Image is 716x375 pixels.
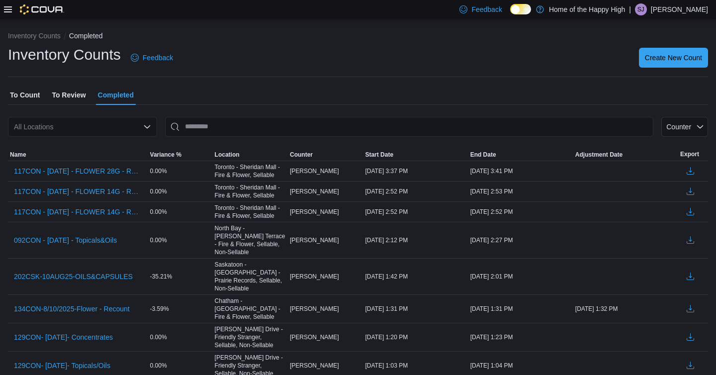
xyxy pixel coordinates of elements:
span: Feedback [471,4,502,14]
span: Counter [666,123,691,131]
button: Location [213,149,288,161]
span: [PERSON_NAME] [290,362,339,370]
button: 129CON- [DATE]- Concentrates [10,330,117,345]
div: [DATE] 1:04 PM [468,360,573,372]
span: [PERSON_NAME] [290,187,339,195]
div: -35.21% [148,271,213,282]
button: 117CON - [DATE] - FLOWER 14G - Recount [10,204,146,219]
div: North Bay - [PERSON_NAME] Terrace - Fire & Flower, Sellable, Non-Sellable [213,222,288,258]
button: Counter [661,117,708,137]
button: Completed [69,32,103,40]
button: 117CON - [DATE] - FLOWER 14G - Recount [10,184,146,199]
span: Feedback [143,53,173,63]
p: Home of the Happy High [549,3,625,15]
div: 0.00% [148,165,213,177]
span: [PERSON_NAME] [290,167,339,175]
span: 134CON-8/10/2025-Flower - Recount [14,304,130,314]
div: 0.00% [148,206,213,218]
div: [DATE] 1:03 PM [363,360,468,372]
div: [DATE] 2:12 PM [363,234,468,246]
span: Name [10,151,26,159]
button: 117CON - [DATE] - FLOWER 28G - Recount [10,164,146,179]
button: 129CON- [DATE]- Topicals/Oils [10,358,114,373]
div: [DATE] 2:52 PM [363,186,468,197]
div: [DATE] 3:41 PM [468,165,573,177]
div: Toronto - Sheridan Mall - Fire & Flower, Sellable [213,161,288,181]
div: [DATE] 2:52 PM [363,206,468,218]
div: 0.00% [148,234,213,246]
div: 0.00% [148,186,213,197]
div: Toronto - Sheridan Mall - Fire & Flower, Sellable [213,202,288,222]
button: End Date [468,149,573,161]
span: [PERSON_NAME] [290,273,339,281]
div: [DATE] 2:01 PM [468,271,573,282]
button: Open list of options [143,123,151,131]
button: Inventory Counts [8,32,61,40]
span: Counter [290,151,313,159]
span: Create New Count [645,53,702,63]
span: [PERSON_NAME] [290,333,339,341]
div: -3.59% [148,303,213,315]
div: [DATE] 2:27 PM [468,234,573,246]
input: This is a search bar. After typing your query, hit enter to filter the results lower in the page. [165,117,653,137]
div: [PERSON_NAME] Drive - Friendly Stranger, Sellable, Non-Sellable [213,323,288,351]
button: 202CSK-10AUG25-OILS&CAPSULES [10,269,137,284]
div: [DATE] 1:20 PM [363,331,468,343]
span: 129CON- [DATE]- Topicals/Oils [14,361,110,371]
div: [DATE] 3:37 PM [363,165,468,177]
span: 202CSK-10AUG25-OILS&CAPSULES [14,272,133,281]
span: 117CON - [DATE] - FLOWER 14G - Recount [14,187,142,196]
div: [DATE] 1:32 PM [573,303,678,315]
span: [PERSON_NAME] [290,236,339,244]
span: SJ [637,3,644,15]
div: Chatham - [GEOGRAPHIC_DATA] - Fire & Flower, Sellable [213,295,288,323]
button: 134CON-8/10/2025-Flower - Recount [10,301,134,316]
span: Export [680,150,699,158]
nav: An example of EuiBreadcrumbs [8,31,708,43]
span: 129CON- [DATE]- Concentrates [14,332,113,342]
button: Create New Count [639,48,708,68]
span: Dark Mode [510,14,511,15]
button: Counter [288,149,363,161]
span: Location [215,151,240,159]
button: Adjustment Date [573,149,678,161]
div: Stephanie James Guadron [635,3,647,15]
h1: Inventory Counts [8,45,121,65]
span: Start Date [365,151,393,159]
button: Variance % [148,149,213,161]
img: Cova [20,4,64,14]
div: Saskatoon - [GEOGRAPHIC_DATA] - Prairie Records, Sellable, Non-Sellable [213,259,288,294]
span: [PERSON_NAME] [290,305,339,313]
span: 117CON - [DATE] - FLOWER 28G - Recount [14,166,142,176]
span: Adjustment Date [575,151,623,159]
div: [DATE] 1:31 PM [363,303,468,315]
span: To Count [10,85,40,105]
a: Feedback [127,48,177,68]
span: [PERSON_NAME] [290,208,339,216]
button: Name [8,149,148,161]
span: Completed [98,85,134,105]
button: 092CON - [DATE] - Topicals&Oils [10,233,121,248]
div: [DATE] 2:53 PM [468,186,573,197]
span: Variance % [150,151,181,159]
p: | [629,3,631,15]
span: 092CON - [DATE] - Topicals&Oils [14,235,117,245]
button: Start Date [363,149,468,161]
span: To Review [52,85,86,105]
div: [DATE] 1:23 PM [468,331,573,343]
div: [DATE] 1:31 PM [468,303,573,315]
div: Toronto - Sheridan Mall - Fire & Flower, Sellable [213,182,288,201]
div: [DATE] 1:42 PM [363,271,468,282]
span: End Date [470,151,496,159]
input: Dark Mode [510,4,531,14]
div: 0.00% [148,360,213,372]
div: 0.00% [148,331,213,343]
p: [PERSON_NAME] [651,3,708,15]
div: [DATE] 2:52 PM [468,206,573,218]
span: 117CON - [DATE] - FLOWER 14G - Recount [14,207,142,217]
